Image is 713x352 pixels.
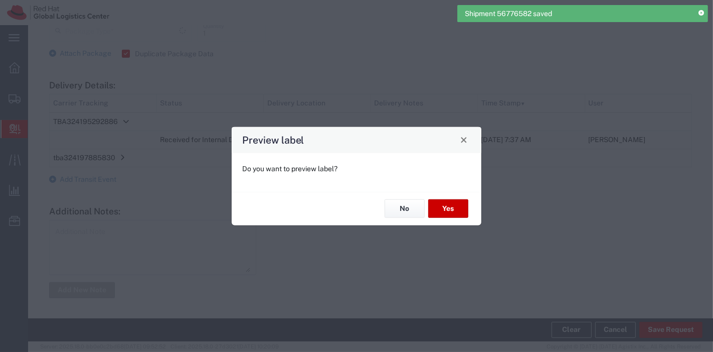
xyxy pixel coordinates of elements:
button: Yes [428,199,468,218]
span: Shipment 56776582 saved [465,9,552,19]
button: No [385,199,425,218]
button: Close [457,133,471,147]
p: Do you want to preview label? [242,163,471,174]
h4: Preview label [242,133,304,147]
